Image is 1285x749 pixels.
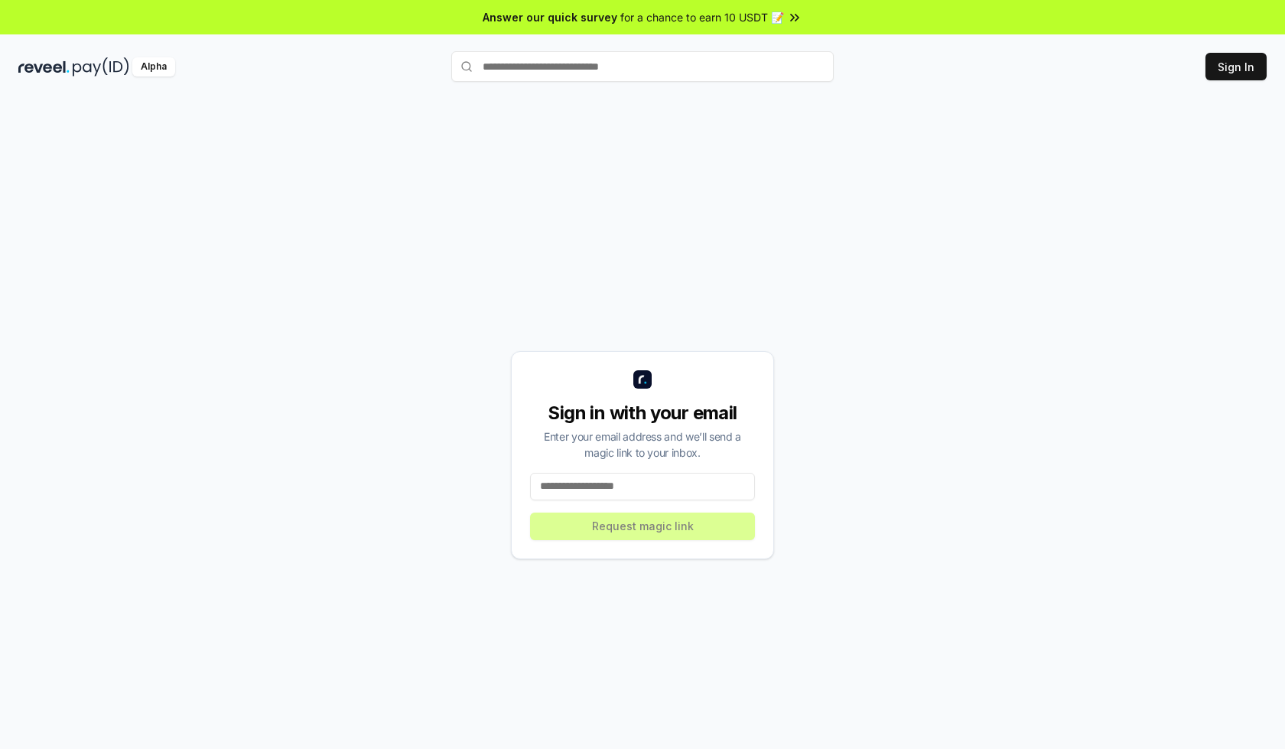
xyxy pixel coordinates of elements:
[530,401,755,425] div: Sign in with your email
[73,57,129,77] img: pay_id
[132,57,175,77] div: Alpha
[483,9,617,25] span: Answer our quick survey
[633,370,652,389] img: logo_small
[620,9,784,25] span: for a chance to earn 10 USDT 📝
[530,428,755,461] div: Enter your email address and we’ll send a magic link to your inbox.
[1205,53,1267,80] button: Sign In
[18,57,70,77] img: reveel_dark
